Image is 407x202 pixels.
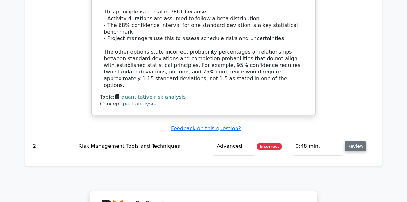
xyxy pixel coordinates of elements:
[30,137,76,156] td: 2
[171,125,241,131] a: Feedback on this question?
[214,137,254,156] td: Advanced
[121,94,186,100] a: quantitative risk analysis
[100,94,307,101] div: Topic:
[100,101,307,107] div: Concept:
[257,143,282,150] span: Incorrect
[123,101,156,107] a: pert analysis
[76,137,214,156] td: Risk Management Tools and Techniques
[345,141,366,151] button: Review
[293,137,342,156] td: 0:48 min.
